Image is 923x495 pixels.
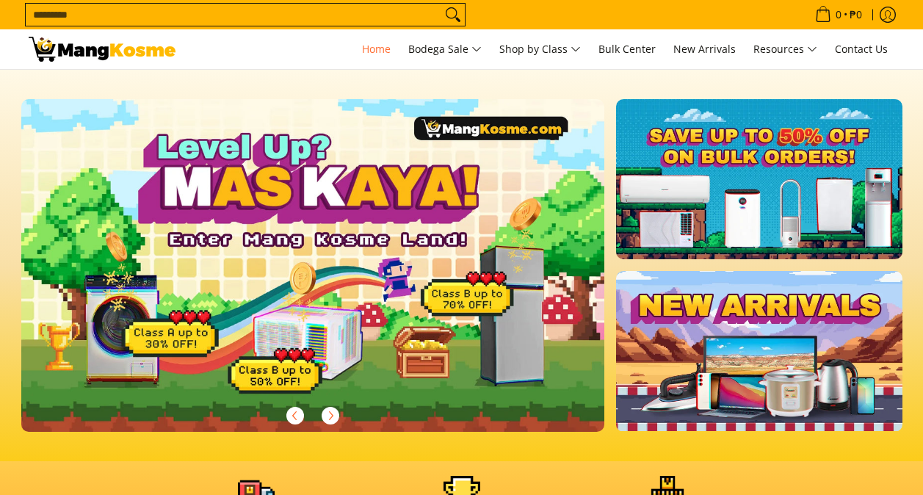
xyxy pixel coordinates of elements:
[314,400,347,432] button: Next
[811,7,866,23] span: •
[408,40,482,59] span: Bodega Sale
[499,40,581,59] span: Shop by Class
[833,10,844,20] span: 0
[847,10,864,20] span: ₱0
[279,400,311,432] button: Previous
[355,29,398,69] a: Home
[828,29,895,69] a: Contact Us
[21,99,605,432] img: Gaming desktop banner
[835,42,888,56] span: Contact Us
[29,37,175,62] img: Mang Kosme: Your Home Appliances Warehouse Sale Partner!
[362,42,391,56] span: Home
[441,4,465,26] button: Search
[492,29,588,69] a: Shop by Class
[753,40,817,59] span: Resources
[401,29,489,69] a: Bodega Sale
[666,29,743,69] a: New Arrivals
[746,29,825,69] a: Resources
[591,29,663,69] a: Bulk Center
[673,42,736,56] span: New Arrivals
[190,29,895,69] nav: Main Menu
[598,42,656,56] span: Bulk Center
